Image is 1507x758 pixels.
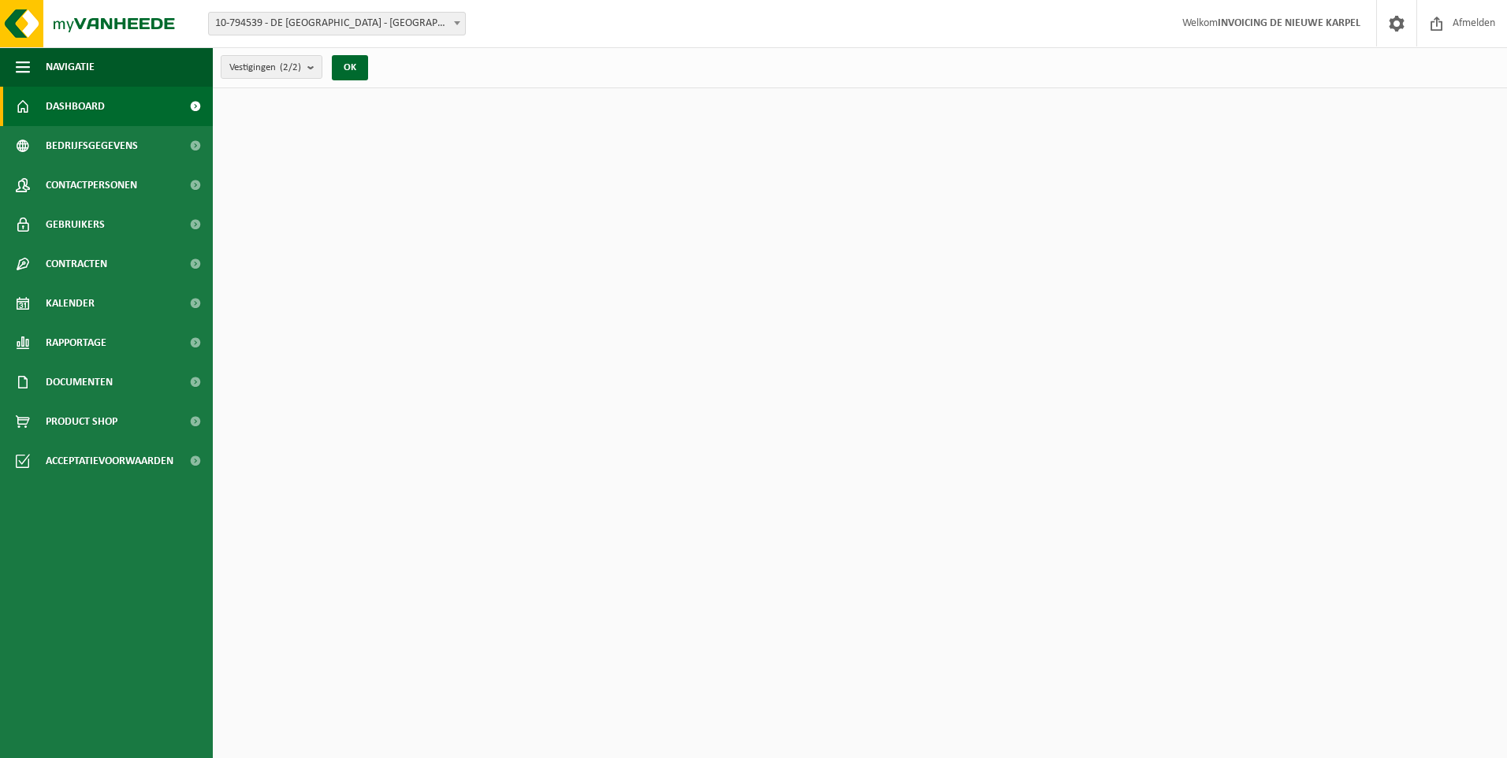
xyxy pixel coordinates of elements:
[46,126,138,165] span: Bedrijfsgegevens
[1218,17,1360,29] strong: INVOICING DE NIEUWE KARPEL
[208,12,466,35] span: 10-794539 - DE NIEUWE KARPEL - DESTELBERGEN
[46,47,95,87] span: Navigatie
[46,205,105,244] span: Gebruikers
[46,284,95,323] span: Kalender
[221,55,322,79] button: Vestigingen(2/2)
[46,402,117,441] span: Product Shop
[209,13,465,35] span: 10-794539 - DE NIEUWE KARPEL - DESTELBERGEN
[229,56,301,80] span: Vestigingen
[46,244,107,284] span: Contracten
[332,55,368,80] button: OK
[46,362,113,402] span: Documenten
[280,62,301,72] count: (2/2)
[46,87,105,126] span: Dashboard
[46,165,137,205] span: Contactpersonen
[46,441,173,481] span: Acceptatievoorwaarden
[46,323,106,362] span: Rapportage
